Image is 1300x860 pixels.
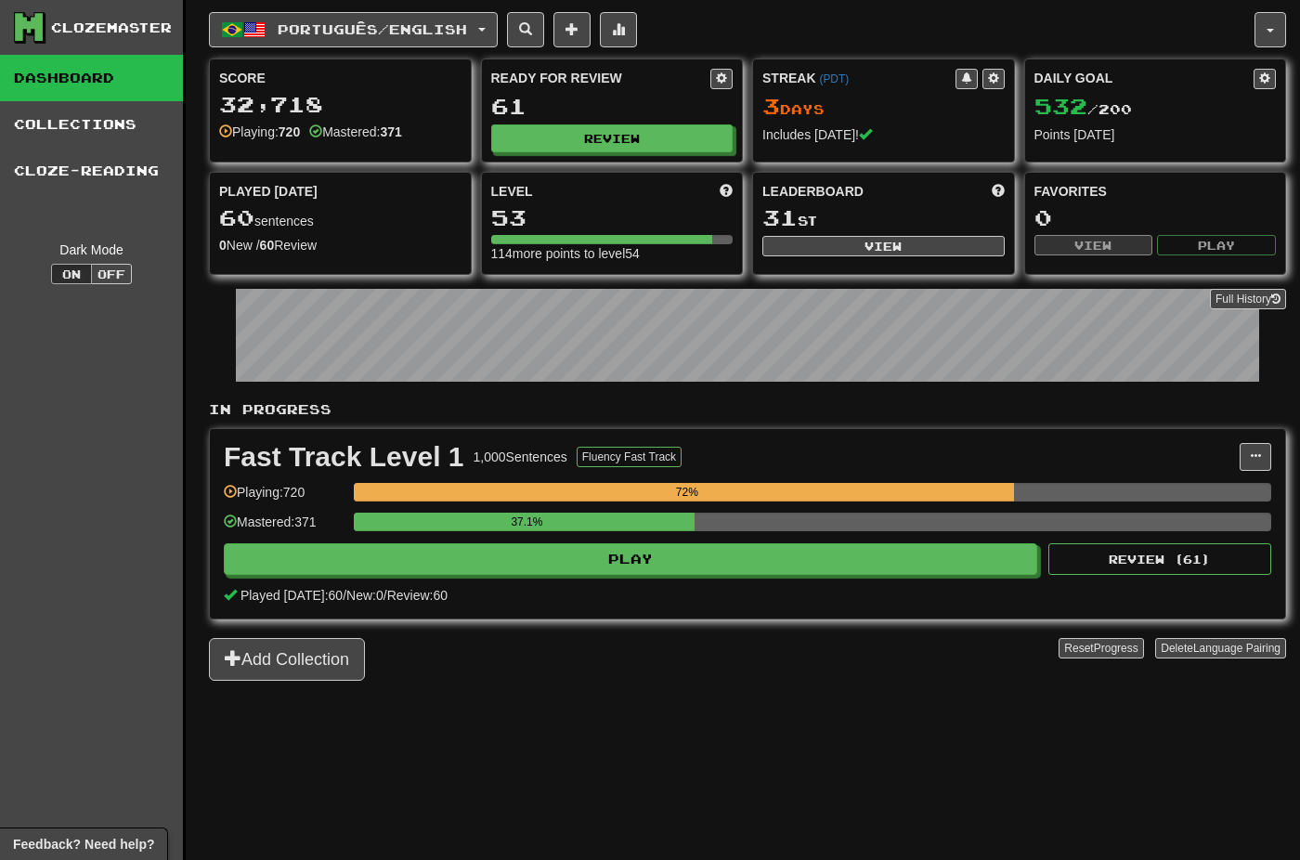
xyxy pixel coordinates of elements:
[380,124,401,139] strong: 371
[507,12,544,47] button: Search sentences
[209,400,1286,419] p: In Progress
[762,125,1005,144] div: Includes [DATE]!
[219,204,254,230] span: 60
[720,182,733,201] span: Score more points to level up
[1034,206,1277,229] div: 0
[1210,289,1286,309] a: Full History
[219,238,227,253] strong: 0
[474,448,567,466] div: 1,000 Sentences
[577,447,682,467] button: Fluency Fast Track
[346,588,383,603] span: New: 0
[224,483,344,514] div: Playing: 720
[260,238,275,253] strong: 60
[14,241,169,259] div: Dark Mode
[762,93,780,119] span: 3
[219,93,461,116] div: 32,718
[762,95,1005,119] div: Day s
[1094,642,1138,655] span: Progress
[13,835,154,853] span: Open feedback widget
[279,124,300,139] strong: 720
[762,204,798,230] span: 31
[1034,101,1132,117] span: / 200
[209,12,498,47] button: Português/English
[224,513,344,543] div: Mastered: 371
[387,588,448,603] span: Review: 60
[1034,125,1277,144] div: Points [DATE]
[240,588,343,603] span: Played [DATE]: 60
[1034,93,1087,119] span: 532
[762,69,955,87] div: Streak
[51,264,92,284] button: On
[491,244,734,263] div: 114 more points to level 54
[209,638,365,681] button: Add Collection
[383,588,387,603] span: /
[359,513,694,531] div: 37.1%
[600,12,637,47] button: More stats
[491,124,734,152] button: Review
[309,123,402,141] div: Mastered:
[219,206,461,230] div: sentences
[762,206,1005,230] div: st
[224,543,1037,575] button: Play
[219,123,300,141] div: Playing:
[219,236,461,254] div: New / Review
[51,19,172,37] div: Clozemaster
[992,182,1005,201] span: This week in points, UTC
[491,182,533,201] span: Level
[1059,638,1143,658] button: ResetProgress
[219,69,461,87] div: Score
[1048,543,1271,575] button: Review (61)
[278,21,467,37] span: Português / English
[1034,235,1153,255] button: View
[491,206,734,229] div: 53
[1157,235,1276,255] button: Play
[1193,642,1280,655] span: Language Pairing
[762,182,864,201] span: Leaderboard
[343,588,346,603] span: /
[491,95,734,118] div: 61
[359,483,1014,502] div: 72%
[219,182,318,201] span: Played [DATE]
[762,236,1005,256] button: View
[553,12,591,47] button: Add sentence to collection
[1034,69,1254,89] div: Daily Goal
[819,72,849,85] a: (PDT)
[491,69,711,87] div: Ready for Review
[224,443,464,471] div: Fast Track Level 1
[91,264,132,284] button: Off
[1034,182,1277,201] div: Favorites
[1155,638,1286,658] button: DeleteLanguage Pairing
